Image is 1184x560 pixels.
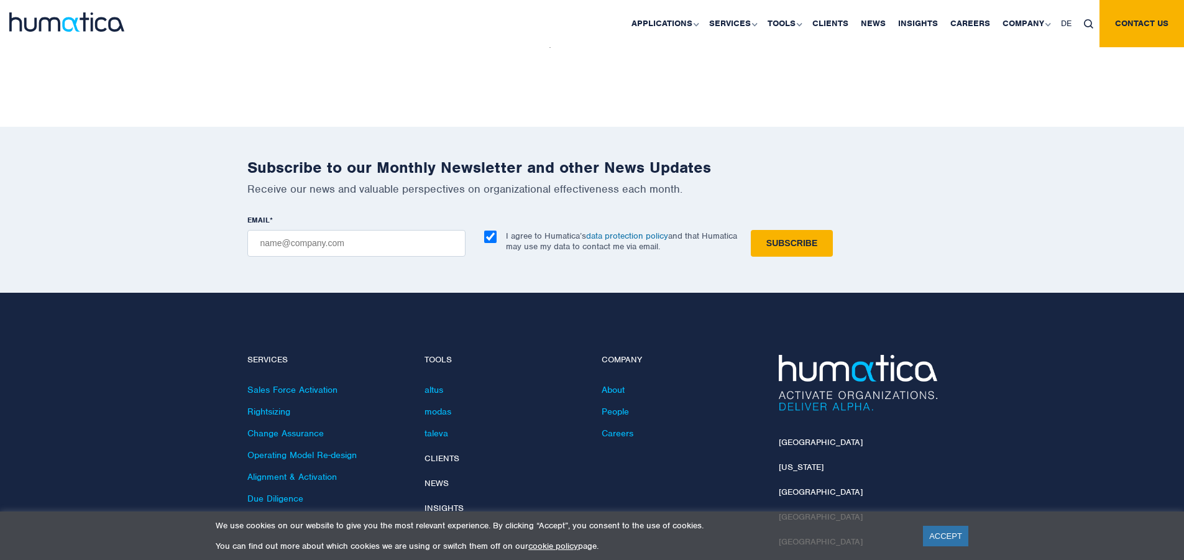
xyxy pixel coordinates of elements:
[247,493,303,504] a: Due Diligence
[216,520,907,531] p: We use cookies on our website to give you the most relevant experience. By clicking “Accept”, you...
[602,355,760,365] h4: Company
[779,462,824,472] a: [US_STATE]
[424,478,449,489] a: News
[216,541,907,551] p: You can find out more about which cookies we are using or switch them off on our page.
[424,428,448,439] a: taleva
[586,231,668,241] a: data protection policy
[424,406,451,417] a: modas
[247,158,937,177] h2: Subscribe to our Monthly Newsletter and other News Updates
[602,406,629,417] a: People
[424,503,464,513] a: Insights
[1084,19,1093,29] img: search_icon
[247,471,337,482] a: Alignment & Activation
[779,437,863,448] a: [GEOGRAPHIC_DATA]
[779,355,937,411] img: Humatica
[247,230,466,257] input: name@company.com
[247,428,324,439] a: Change Assurance
[602,428,633,439] a: Careers
[247,215,270,225] span: EMAIL
[424,384,443,395] a: altus
[779,487,863,497] a: [GEOGRAPHIC_DATA]
[247,406,290,417] a: Rightsizing
[9,12,124,32] img: logo
[247,384,337,395] a: Sales Force Activation
[751,230,833,257] input: Subscribe
[506,231,737,252] p: I agree to Humatica’s and that Humatica may use my data to contact me via email.
[424,355,583,365] h4: Tools
[602,384,625,395] a: About
[247,449,357,461] a: Operating Model Re-design
[923,526,968,546] a: ACCEPT
[424,453,459,464] a: Clients
[247,182,937,196] p: Receive our news and valuable perspectives on organizational effectiveness each month.
[247,355,406,365] h4: Services
[484,231,497,243] input: I agree to Humatica’sdata protection policyand that Humatica may use my data to contact me via em...
[1061,18,1072,29] span: DE
[528,541,578,551] a: cookie policy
